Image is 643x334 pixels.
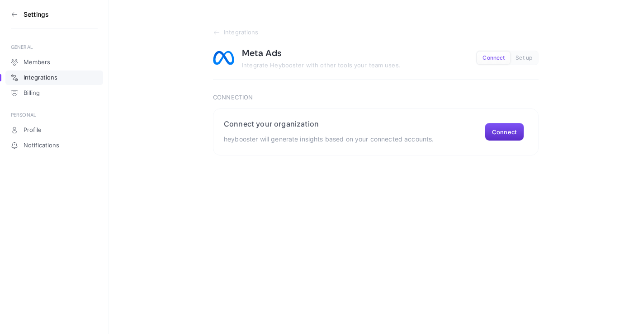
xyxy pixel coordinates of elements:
span: Set up [515,55,532,61]
a: Billing [5,86,103,100]
h3: Connection [213,94,539,101]
span: Integrations [224,29,259,36]
button: Connect [485,123,524,141]
h3: Settings [24,11,49,18]
span: Profile [24,127,42,134]
span: Connect [482,55,505,61]
a: Integrations [5,71,103,85]
p: heybooster will generate insights based on your connected accounts. [224,134,434,145]
h2: Connect your organization [224,119,434,128]
div: GENERAL [11,43,98,51]
a: Integrations [213,29,539,36]
button: Connect [477,52,510,64]
button: Set up [510,52,538,64]
a: Members [5,55,103,70]
span: Billing [24,89,40,97]
span: Integrate Heybooster with other tools your team uses. [242,61,401,69]
a: Profile [5,123,103,137]
span: Members [24,59,50,66]
h1: Meta Ads [242,47,282,59]
a: Notifications [5,138,103,153]
div: PERSONAL [11,111,98,118]
span: Notifications [24,142,59,149]
span: Integrations [24,74,57,81]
